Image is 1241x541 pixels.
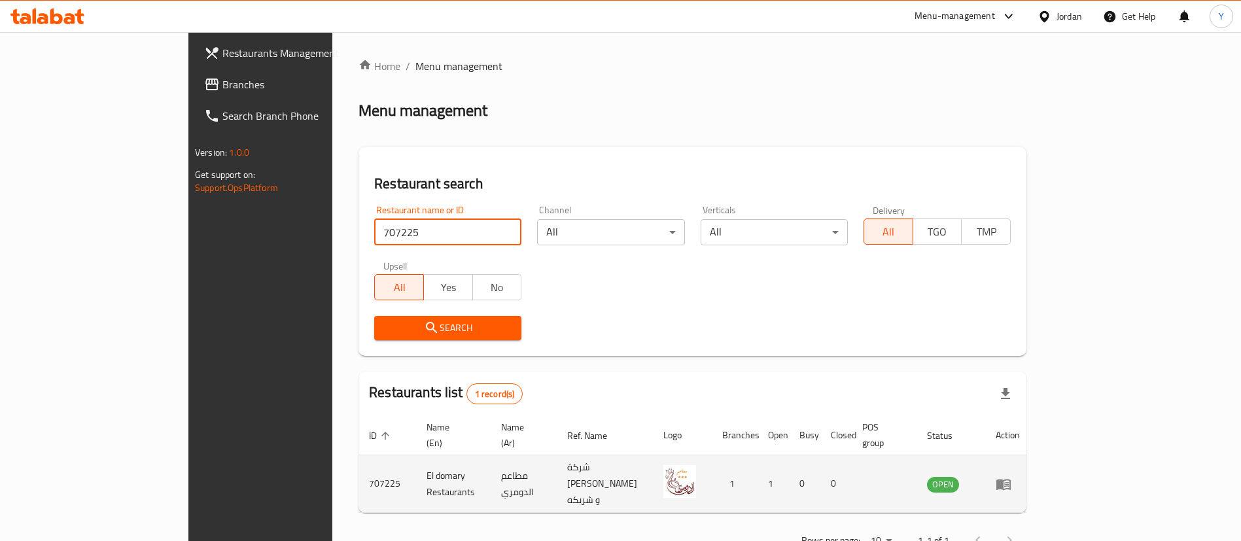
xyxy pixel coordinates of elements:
[918,222,957,241] span: TGO
[961,218,1011,245] button: TMP
[712,415,758,455] th: Branches
[985,415,1030,455] th: Action
[862,419,901,451] span: POS group
[913,218,962,245] button: TGO
[194,100,396,131] a: Search Branch Phone
[663,465,696,498] img: El domary Restaurants
[194,37,396,69] a: Restaurants Management
[557,455,653,513] td: شركة [PERSON_NAME] و شريكه
[712,455,758,513] td: 1
[1057,9,1082,24] div: Jordan
[869,222,908,241] span: All
[195,179,278,196] a: Support.OpsPlatform
[990,378,1021,410] div: Export file
[369,428,394,444] span: ID
[873,205,905,215] label: Delivery
[374,219,521,245] input: Search for restaurant name or ID..
[789,415,820,455] th: Busy
[194,69,396,100] a: Branches
[701,219,848,245] div: All
[758,455,789,513] td: 1
[501,419,541,451] span: Name (Ar)
[406,58,410,74] li: /
[374,274,424,300] button: All
[1219,9,1224,24] span: Y
[467,388,523,400] span: 1 record(s)
[222,108,385,124] span: Search Branch Phone
[820,415,852,455] th: Closed
[864,218,913,245] button: All
[427,419,475,451] span: Name (En)
[380,278,419,297] span: All
[537,219,684,245] div: All
[374,174,1011,194] h2: Restaurant search
[758,415,789,455] th: Open
[195,166,255,183] span: Get support on:
[358,100,487,121] h2: Menu management
[222,77,385,92] span: Branches
[415,58,502,74] span: Menu management
[385,320,511,336] span: Search
[369,383,523,404] h2: Restaurants list
[927,477,959,492] span: OPEN
[374,316,521,340] button: Search
[491,455,557,513] td: مطاعم الدومري
[915,9,995,24] div: Menu-management
[222,45,385,61] span: Restaurants Management
[423,274,473,300] button: Yes
[927,428,970,444] span: Status
[967,222,1005,241] span: TMP
[472,274,522,300] button: No
[358,415,1030,513] table: enhanced table
[383,261,408,270] label: Upsell
[229,144,249,161] span: 1.0.0
[820,455,852,513] td: 0
[429,278,468,297] span: Yes
[358,58,1026,74] nav: breadcrumb
[478,278,517,297] span: No
[567,428,624,444] span: Ref. Name
[195,144,227,161] span: Version:
[789,455,820,513] td: 0
[416,455,491,513] td: El domary Restaurants
[653,415,712,455] th: Logo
